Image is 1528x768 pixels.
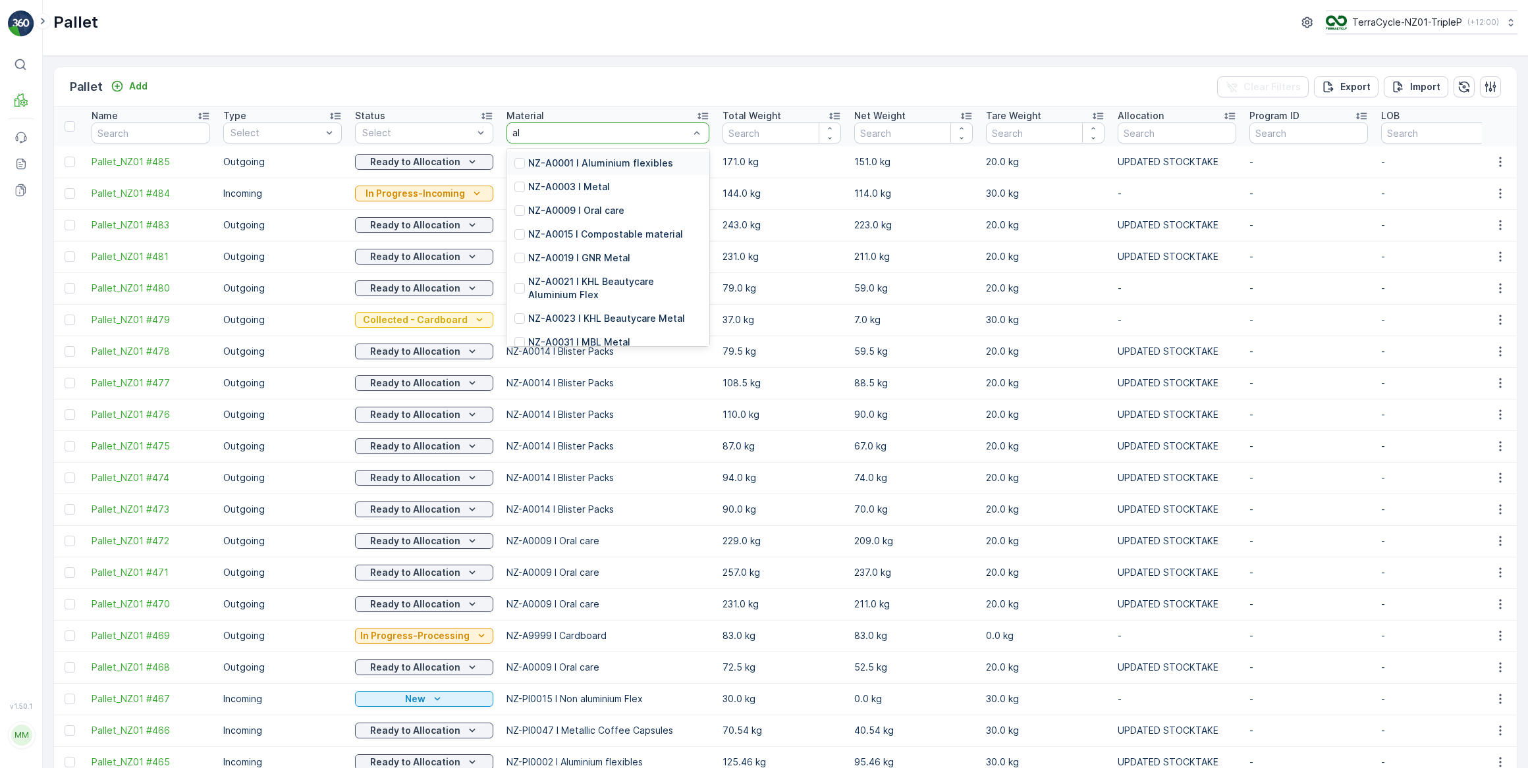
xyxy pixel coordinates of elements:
[355,470,493,486] button: Ready to Allocation
[854,503,973,516] p: 70.0 kg
[11,281,74,292] span: Tare Weight :
[528,157,673,170] p: NZ-A0001 I Aluminium flexibles
[1381,629,1500,642] p: -
[1118,218,1236,232] p: UPDATED STOCKTAKE
[92,566,210,579] a: Pallet_NZ01 #471
[1381,313,1500,326] p: -
[65,409,75,420] div: Toggle Row Selected
[1249,440,1368,453] p: -
[986,566,1105,579] p: 20.0 kg
[223,661,342,674] p: Outgoing
[223,471,342,484] p: Outgoing
[92,440,210,453] a: Pallet_NZ01 #475
[355,407,493,422] button: Ready to Allocation
[1249,218,1368,232] p: -
[1249,187,1368,200] p: -
[1381,109,1400,122] p: LOB
[92,376,210,390] span: Pallet_NZ01 #477
[355,565,493,580] button: Ready to Allocation
[506,503,709,516] p: NZ-A0014 I Blister Packs
[92,692,210,705] a: Pallet_NZ01 #467
[223,598,342,611] p: Outgoing
[355,659,493,675] button: Ready to Allocation
[355,533,493,549] button: Ready to Allocation
[65,346,75,357] div: Toggle Row Selected
[1217,76,1309,97] button: Clear Filters
[92,155,210,168] a: Pallet_NZ01 #485
[366,187,465,200] p: In Progress-Incoming
[223,187,342,200] p: Incoming
[854,629,973,642] p: 83.0 kg
[1249,629,1368,642] p: -
[65,757,75,767] div: Toggle Row Selected
[1249,503,1368,516] p: -
[231,126,321,140] p: Select
[854,440,973,453] p: 67.0 kg
[1381,345,1500,358] p: -
[1352,16,1462,29] p: TerraCycle-NZ01-TripleP
[506,408,709,421] p: NZ-A0014 I Blister Packs
[92,218,210,232] a: Pallet_NZ01 #483
[506,376,709,390] p: NZ-A0014 I Blister Packs
[223,440,342,453] p: Outgoing
[723,155,841,168] p: 171.0 kg
[129,80,148,93] p: Add
[1249,345,1368,358] p: -
[92,534,210,548] span: Pallet_NZ01 #472
[370,471,460,484] p: Ready to Allocation
[65,504,75,515] div: Toggle Row Selected
[77,238,99,249] span: 146.1
[723,503,841,516] p: 90.0 kg
[854,122,973,143] input: Search
[223,503,342,516] p: Outgoing
[854,218,973,232] p: 223.0 kg
[370,661,460,674] p: Ready to Allocation
[854,376,973,390] p: 88.5 kg
[92,661,210,674] a: Pallet_NZ01 #468
[986,313,1105,326] p: 30.0 kg
[92,629,210,642] span: Pallet_NZ01 #469
[986,598,1105,611] p: 20.0 kg
[92,109,118,122] p: Name
[223,218,342,232] p: Outgoing
[11,324,56,336] span: Material :
[986,250,1105,263] p: 20.0 kg
[65,694,75,704] div: Toggle Row Selected
[854,250,973,263] p: 211.0 kg
[1118,503,1236,516] p: UPDATED STOCKTAKE
[723,218,841,232] p: 243.0 kg
[506,566,709,579] p: NZ-A0009 I Oral care
[11,216,43,227] span: Name :
[355,280,493,296] button: Ready to Allocation
[723,692,841,705] p: 30.0 kg
[528,180,610,193] p: NZ-A0003 I Metal
[370,250,460,263] p: Ready to Allocation
[986,218,1105,232] p: 20.0 kg
[65,251,75,262] div: Toggle Row Selected
[1243,80,1301,93] p: Clear Filters
[1111,304,1243,336] td: -
[92,250,210,263] span: Pallet_NZ01 #481
[986,345,1105,358] p: 20.0 kg
[1118,155,1236,168] p: UPDATED STOCKTAKE
[92,503,210,516] a: Pallet_NZ01 #473
[986,534,1105,548] p: 20.0 kg
[742,11,784,27] p: WIS002
[223,724,342,737] p: Incoming
[986,471,1105,484] p: 20.0 kg
[723,109,781,122] p: Total Weight
[854,408,973,421] p: 90.0 kg
[65,599,75,609] div: Toggle Row Selected
[854,692,973,705] p: 0.0 kg
[1381,122,1500,143] input: Search
[1249,471,1368,484] p: -
[69,259,89,270] span: 116.1
[65,220,75,230] div: Toggle Row Selected
[1326,11,1517,34] button: TerraCycle-NZ01-TripleP(+12:00)
[1249,661,1368,674] p: -
[506,109,544,122] p: Material
[1381,661,1500,674] p: -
